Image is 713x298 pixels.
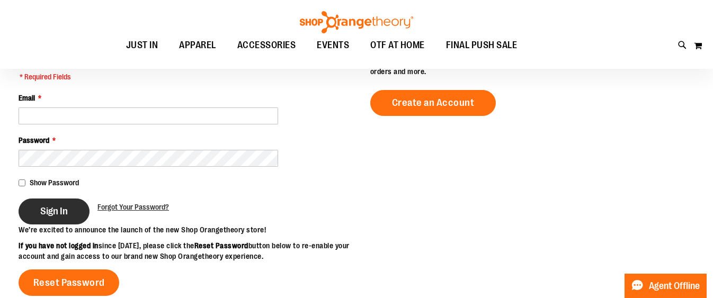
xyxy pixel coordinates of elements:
span: Agent Offline [649,281,700,291]
a: ACCESSORIES [227,33,307,58]
legend: If you have an account, sign in with your email address. [19,56,188,82]
span: ACCESSORIES [237,33,296,57]
span: Sign In [40,205,68,217]
a: Forgot Your Password? [97,202,169,212]
span: OTF AT HOME [370,33,425,57]
strong: Reset Password [194,241,248,250]
button: Sign In [19,198,90,224]
span: EVENTS [317,33,349,57]
span: Email [19,94,35,102]
span: Forgot Your Password? [97,203,169,211]
p: since [DATE], please click the button below to re-enable your account and gain access to our bran... [19,240,356,261]
button: Agent Offline [625,274,707,298]
span: * Required Fields [20,71,186,82]
span: FINAL PUSH SALE [446,33,518,57]
span: APPAREL [179,33,216,57]
span: JUST IN [126,33,158,57]
a: APPAREL [168,33,227,58]
span: Create an Account [392,97,475,109]
a: JUST IN [115,33,169,58]
a: Create an Account [370,90,496,116]
a: OTF AT HOME [360,33,435,58]
p: We’re excited to announce the launch of the new Shop Orangetheory store! [19,224,356,235]
a: FINAL PUSH SALE [435,33,528,58]
span: Reset Password [33,277,105,288]
span: Show Password [30,178,79,187]
span: Password [19,136,49,145]
img: Shop Orangetheory [298,11,415,33]
a: EVENTS [306,33,360,58]
a: Reset Password [19,269,119,296]
strong: If you have not logged in [19,241,99,250]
